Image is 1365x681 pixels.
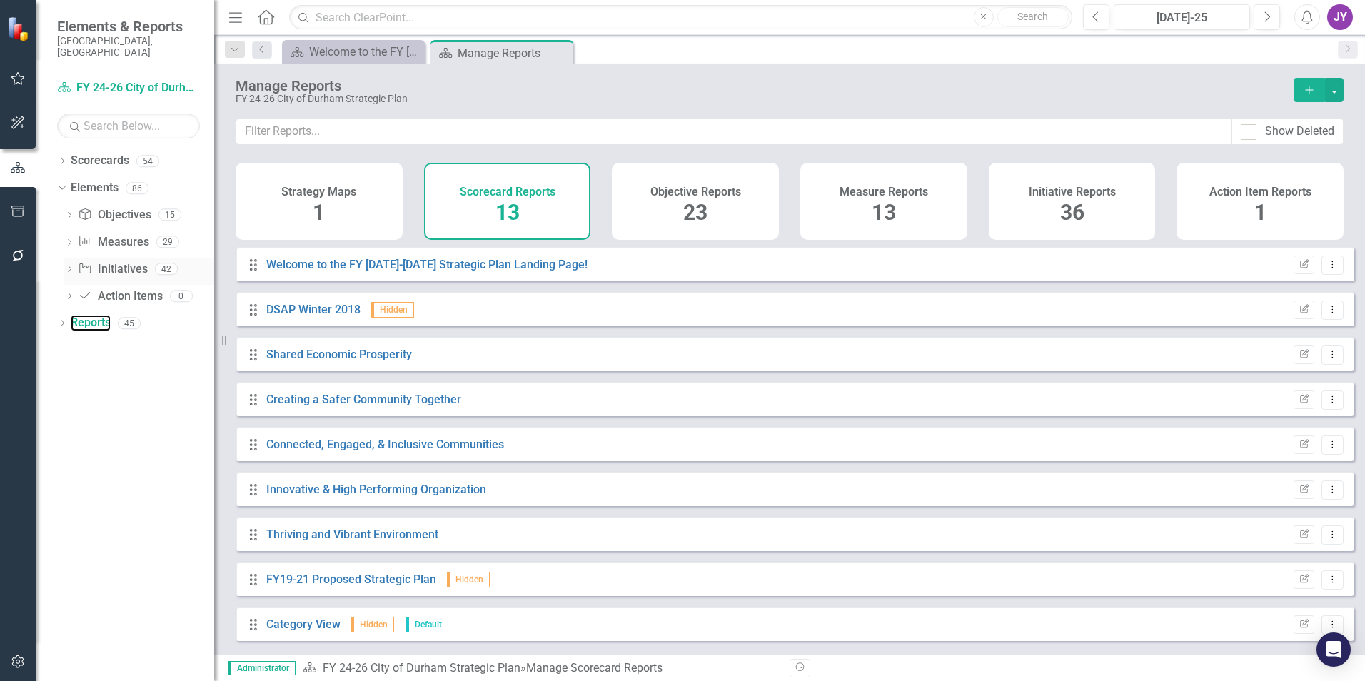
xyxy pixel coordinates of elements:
div: 0 [170,290,193,302]
h4: Action Item Reports [1209,186,1311,198]
a: Measures [78,234,148,251]
div: 54 [136,155,159,167]
a: Scorecards [71,153,129,169]
a: Objectives [78,207,151,223]
span: 13 [495,200,520,225]
div: Open Intercom Messenger [1316,632,1351,667]
a: Innovative & High Performing Organization [266,483,486,496]
h4: Objective Reports [650,186,741,198]
h4: Initiative Reports [1029,186,1116,198]
button: [DATE]-25 [1114,4,1250,30]
span: 1 [313,200,325,225]
a: DSAP Winter 2018 [266,303,361,316]
div: Show Deleted [1265,123,1334,140]
div: [DATE]-25 [1119,9,1245,26]
span: 23 [683,200,707,225]
a: Welcome to the FY [DATE]-[DATE] Strategic Plan Landing Page! [266,258,588,271]
div: 15 [158,209,181,221]
div: Welcome to the FY [DATE]-[DATE] Strategic Plan Landing Page! [309,43,421,61]
span: Elements & Reports [57,18,200,35]
span: Search [1017,11,1048,22]
div: 29 [156,236,179,248]
span: 1 [1254,200,1266,225]
small: [GEOGRAPHIC_DATA], [GEOGRAPHIC_DATA] [57,35,200,59]
a: Action Items [78,288,162,305]
div: 45 [118,317,141,329]
a: FY19-21 Proposed Strategic Plan [266,572,436,586]
a: FY 24-26 City of Durham Strategic Plan [57,80,200,96]
img: ClearPoint Strategy [7,16,32,41]
div: Manage Reports [236,78,1279,94]
div: Manage Reports [458,44,570,62]
h4: Scorecard Reports [460,186,555,198]
div: 86 [126,182,148,194]
a: FY 24-26 City of Durham Strategic Plan [323,661,520,675]
span: Default [406,617,448,632]
input: Search ClearPoint... [289,5,1072,30]
a: Connected, Engaged, & Inclusive Communities [266,438,504,451]
span: 13 [872,200,896,225]
span: Administrator [228,661,296,675]
button: Search [997,7,1069,27]
h4: Strategy Maps [281,186,356,198]
a: Initiatives [78,261,147,278]
button: JY [1327,4,1353,30]
span: Hidden [371,302,414,318]
input: Filter Reports... [236,118,1232,145]
div: » Manage Scorecard Reports [303,660,779,677]
span: Hidden [447,572,490,587]
a: Thriving and Vibrant Environment [266,528,438,541]
a: Welcome to the FY [DATE]-[DATE] Strategic Plan Landing Page! [286,43,421,61]
div: FY 24-26 City of Durham Strategic Plan [236,94,1279,104]
input: Search Below... [57,113,200,138]
span: Hidden [351,617,394,632]
h4: Measure Reports [840,186,928,198]
a: Category View [266,617,341,631]
div: 42 [155,263,178,275]
a: Creating a Safer Community Together [266,393,461,406]
a: Reports [71,315,111,331]
a: Elements [71,180,119,196]
a: Shared Economic Prosperity [266,348,412,361]
span: 36 [1060,200,1084,225]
